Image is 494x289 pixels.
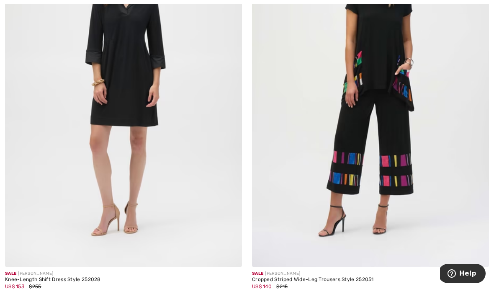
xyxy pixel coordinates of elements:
div: [PERSON_NAME] [5,271,242,277]
div: Knee-Length Shift Dress Style 252028 [5,277,242,283]
span: Sale [252,271,263,276]
iframe: Opens a widget where you can find more information [440,264,486,285]
div: Cropped Striped Wide-Leg Trousers Style 252051 [252,277,489,283]
span: Sale [5,271,16,276]
div: [PERSON_NAME] [252,271,489,277]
